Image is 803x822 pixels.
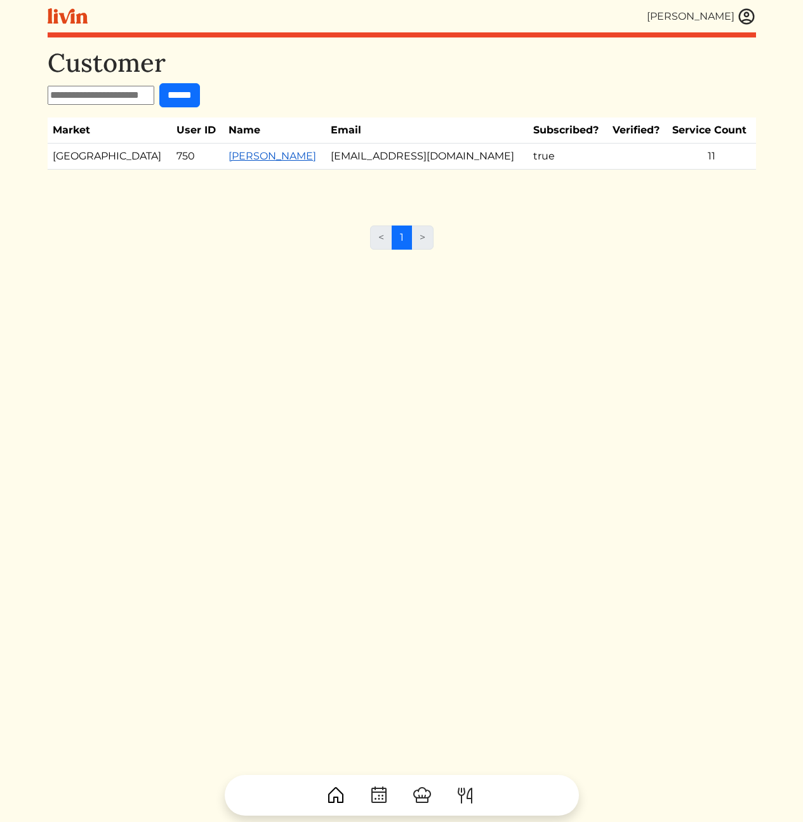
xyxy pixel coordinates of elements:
[528,118,607,144] th: Subscribed?
[48,8,88,24] img: livin-logo-a0d97d1a881af30f6274990eb6222085a2533c92bbd1e4f22c21b4f0d0e3210c.svg
[737,7,756,26] img: user_account-e6e16d2ec92f44fc35f99ef0dc9cddf60790bfa021a6ecb1c896eb5d2907b31c.svg
[607,118,667,144] th: Verified?
[667,118,755,144] th: Service Count
[326,785,346,805] img: House-9bf13187bcbb5817f509fe5e7408150f90897510c4275e13d0d5fca38e0b5951.svg
[171,144,223,170] td: 750
[370,226,434,260] nav: Page
[528,144,607,170] td: true
[171,118,223,144] th: User ID
[667,144,755,170] td: 11
[369,785,389,805] img: CalendarDots-5bcf9d9080389f2a281d69619e1c85352834be518fbc73d9501aef674afc0d57.svg
[223,118,326,144] th: Name
[647,9,734,24] div: [PERSON_NAME]
[48,48,756,78] h1: Customer
[392,226,412,250] a: 1
[326,144,528,170] td: [EMAIL_ADDRESS][DOMAIN_NAME]
[412,785,432,805] img: ChefHat-a374fb509e4f37eb0702ca99f5f64f3b6956810f32a249b33092029f8484b388.svg
[229,150,316,162] a: [PERSON_NAME]
[326,118,528,144] th: Email
[48,144,172,170] td: [GEOGRAPHIC_DATA]
[48,118,172,144] th: Market
[455,785,475,805] img: ForkKnife-55491504ffdb50bab0c1e09e7649658475375261d09fd45db06cec23bce548bf.svg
